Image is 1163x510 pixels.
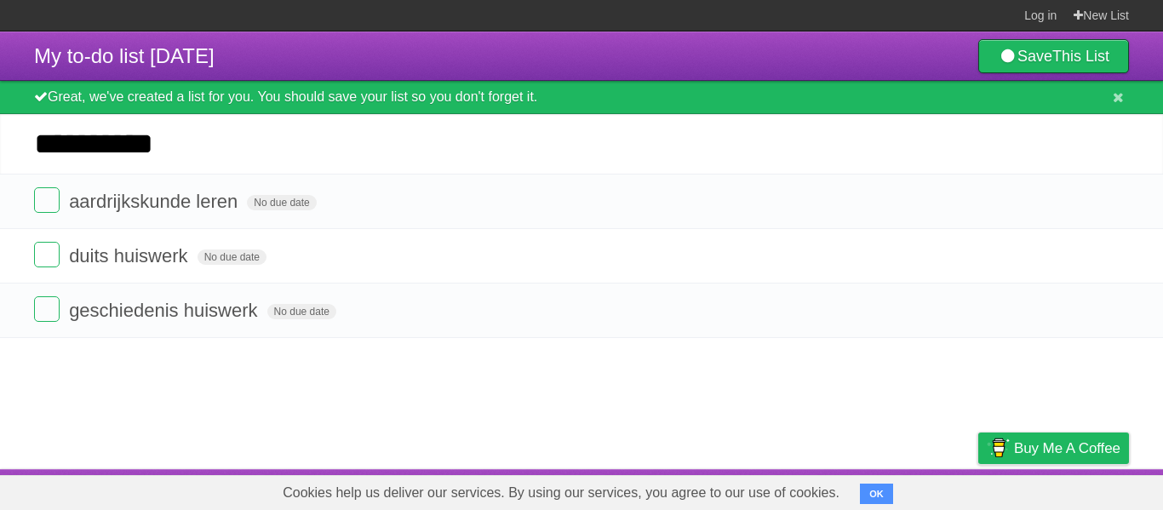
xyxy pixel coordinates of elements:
[860,484,893,504] button: OK
[69,300,261,321] span: geschiedenis huiswerk
[1014,433,1120,463] span: Buy me a coffee
[978,39,1129,73] a: SaveThis List
[956,473,1000,506] a: Privacy
[34,187,60,213] label: Done
[898,473,936,506] a: Terms
[34,44,215,67] span: My to-do list [DATE]
[1022,473,1129,506] a: Suggest a feature
[267,304,336,319] span: No due date
[266,476,856,510] span: Cookies help us deliver our services. By using our services, you agree to our use of cookies.
[987,433,1010,462] img: Buy me a coffee
[34,242,60,267] label: Done
[34,296,60,322] label: Done
[1052,48,1109,65] b: This List
[69,191,242,212] span: aardrijkskunde leren
[808,473,877,506] a: Developers
[978,433,1129,464] a: Buy me a coffee
[752,473,788,506] a: About
[198,249,266,265] span: No due date
[247,195,316,210] span: No due date
[69,245,192,266] span: duits huiswerk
